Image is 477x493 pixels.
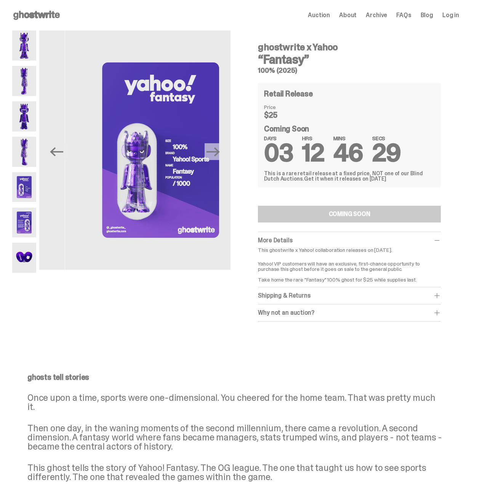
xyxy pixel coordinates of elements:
[258,236,292,244] span: More Details
[258,43,441,52] h4: ghostwrite x Yahoo
[264,171,435,181] div: This is a rare retail release at a fixed price, NOT one of our Blind Dutch Auctions.
[27,463,444,482] p: This ghost tells the story of Yahoo! Fantasy. The OG league. The one that taught us how to see sp...
[302,136,324,141] span: HRS
[372,137,401,169] span: 29
[65,30,256,270] img: Yahoo-HG---5.png
[366,12,387,18] a: Archive
[258,53,441,66] h3: “Fantasy”
[264,125,435,162] div: Coming Soon
[258,309,441,317] div: Why not an auction?
[333,137,363,169] span: 46
[258,256,441,282] p: Yahoo! VIP customers will have an exclusive, first-chance opportunity to purchase this ghost befo...
[12,243,36,273] img: Yahoo-HG---7.png
[264,90,312,98] h4: Retail Release
[304,175,386,182] span: Get it when it releases on [DATE]
[258,247,441,253] p: This ghostwrite x Yahoo! collaboration releases on [DATE].
[442,12,459,18] a: Log in
[12,30,36,61] img: Yahoo-HG---1.png
[12,137,36,167] img: Yahoo-HG---4.png
[205,143,221,160] button: Next
[329,211,370,217] div: COMING SOON
[12,66,36,96] img: Yahoo-HG---2.png
[48,143,65,160] button: Previous
[264,136,293,141] span: DAYS
[27,424,444,451] p: Then one day, in the waning moments of the second millennium, there came a revolution. A second d...
[12,208,36,238] img: Yahoo-HG---6.png
[12,101,36,131] img: Yahoo-HG---3.png
[12,172,36,202] img: Yahoo-HG---5.png
[333,136,363,141] span: MINS
[308,12,330,18] a: Auction
[264,137,293,169] span: 03
[27,373,444,381] p: ghosts tell stories
[264,111,302,119] dd: $25
[421,12,433,18] a: Blog
[396,12,411,18] a: FAQs
[258,292,441,299] div: Shipping & Returns
[258,206,441,222] button: COMING SOON
[302,137,324,169] span: 12
[27,393,444,411] p: Once upon a time, sports were one-dimensional. You cheered for the home team. That was pretty muc...
[339,12,357,18] a: About
[372,136,401,141] span: SECS
[264,104,302,110] dt: Price
[258,67,441,74] h5: 100% (2025)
